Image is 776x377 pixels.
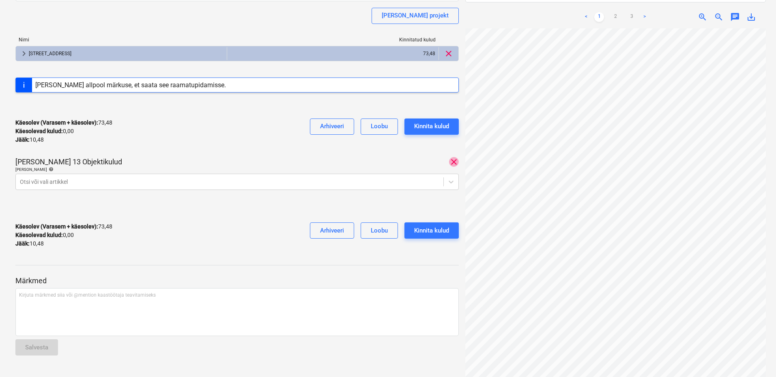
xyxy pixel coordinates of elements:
div: Arhiveeri [320,225,344,236]
span: chat [730,12,740,22]
p: 10,48 [15,136,44,144]
p: 0,00 [15,127,74,136]
div: Loobu [371,121,388,131]
div: [PERSON_NAME] allpool märkuse, et saata see raamatupidamisse. [35,81,226,89]
p: [PERSON_NAME] 13 Objektikulud [15,157,122,167]
button: [PERSON_NAME] projekt [372,8,459,24]
iframe: Chat Widget [735,338,776,377]
span: clear [449,157,459,167]
span: zoom_in [698,12,707,22]
strong: Jääk : [15,240,30,247]
p: Märkmed [15,276,459,286]
a: Page 2 [610,12,620,22]
button: Loobu [361,118,398,135]
span: clear [444,49,454,58]
span: zoom_out [714,12,724,22]
div: [PERSON_NAME] [15,167,459,172]
button: Kinnita kulud [404,118,459,135]
strong: Käesolevad kulud : [15,128,63,134]
div: [STREET_ADDRESS] [29,47,224,60]
span: keyboard_arrow_right [19,49,29,58]
div: Loobu [371,225,388,236]
div: Kinnitatud kulud [227,37,439,43]
button: Kinnita kulud [404,222,459,239]
div: Arhiveeri [320,121,344,131]
div: Kinnita kulud [414,121,449,131]
button: Arhiveeri [310,222,354,239]
p: 10,48 [15,239,44,248]
a: Previous page [581,12,591,22]
strong: Käesolev (Varasem + käesolev) : [15,223,98,230]
p: 73,48 [15,222,112,231]
span: help [47,167,54,172]
button: Arhiveeri [310,118,354,135]
div: 73,48 [230,47,435,60]
div: Kinnita kulud [414,225,449,236]
a: Page 1 is your current page [594,12,604,22]
div: [PERSON_NAME] projekt [382,10,449,21]
button: Loobu [361,222,398,239]
a: Page 3 [627,12,636,22]
strong: Käesolevad kulud : [15,232,63,238]
strong: Käesolev (Varasem + käesolev) : [15,119,98,126]
strong: Jääk : [15,136,30,143]
a: Next page [640,12,649,22]
span: save_alt [746,12,756,22]
p: 73,48 [15,118,112,127]
p: 0,00 [15,231,74,239]
div: Nimi [15,37,227,43]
